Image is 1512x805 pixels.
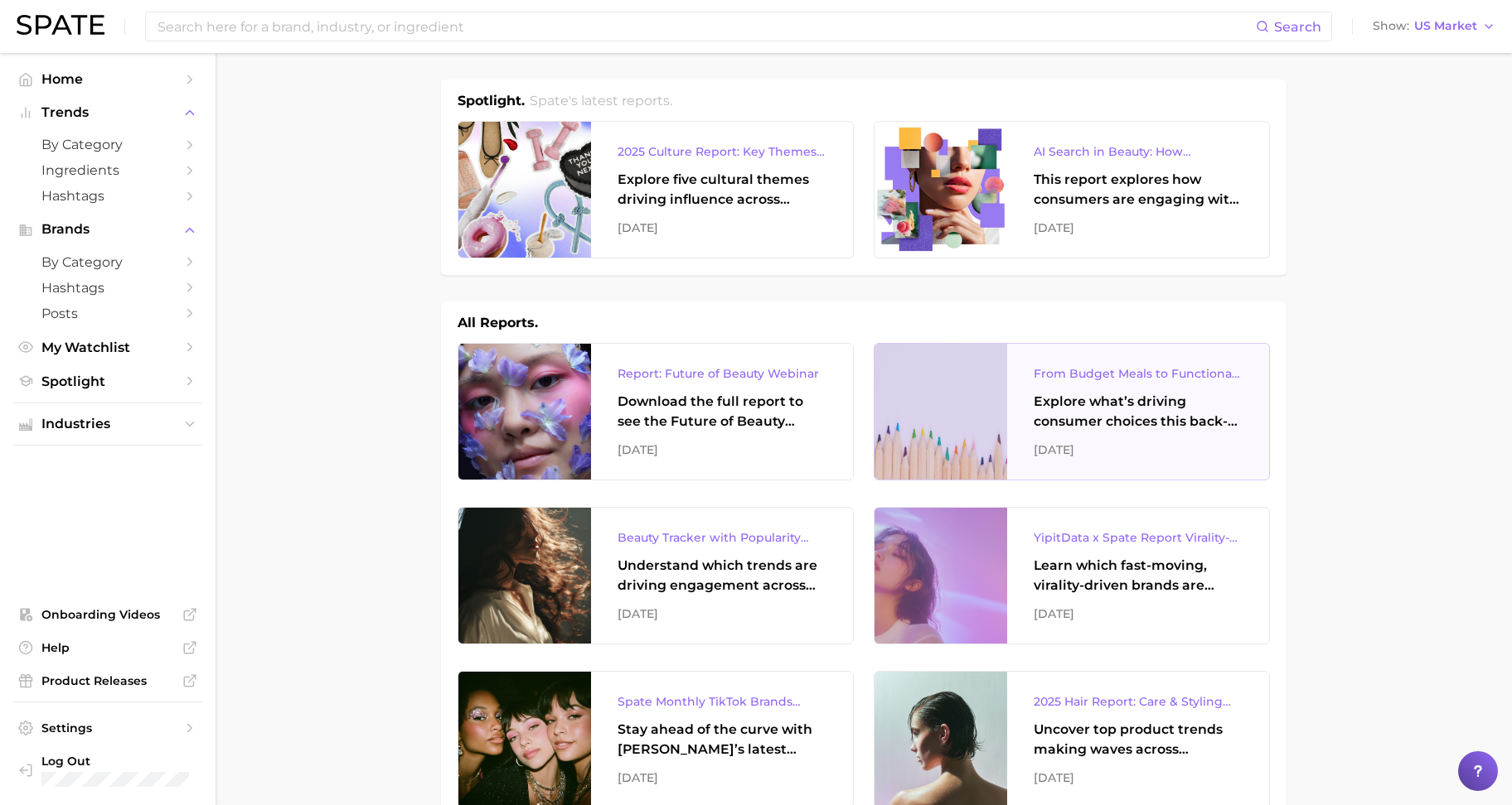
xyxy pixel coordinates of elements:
span: Search [1274,19,1321,35]
span: Brands [41,222,174,237]
a: by Category [13,249,202,275]
a: Report: Future of Beauty WebinarDownload the full report to see the Future of Beauty trends we un... [458,343,854,480]
input: Search here for a brand, industry, or ingredient [156,12,1256,41]
div: This report explores how consumers are engaging with AI-powered search tools — and what it means ... [1034,170,1243,210]
h1: Spotlight. [458,91,525,111]
span: Trends [41,105,174,120]
div: Explore what’s driving consumer choices this back-to-school season From budget-friendly meals to ... [1034,392,1243,431]
button: Trends [13,100,202,125]
div: Download the full report to see the Future of Beauty trends we unpacked during the webinar. [618,392,826,431]
a: Settings [13,716,202,740]
div: From Budget Meals to Functional Snacks: Food & Beverage Trends Shaping Consumer Behavior This Sch... [1034,364,1243,383]
button: Brands [13,217,202,242]
a: My Watchlist [13,335,202,360]
span: Settings [41,721,174,735]
a: Spotlight [13,369,202,394]
a: From Budget Meals to Functional Snacks: Food & Beverage Trends Shaping Consumer Behavior This Sch... [874,343,1270,480]
div: 2025 Hair Report: Care & Styling Products [1034,692,1243,711]
div: [DATE] [618,440,826,460]
div: Explore five cultural themes driving influence across beauty, food, and pop culture. [618,170,826,210]
h2: Spate's latest reports. [530,91,672,111]
h1: All Reports. [458,313,538,333]
a: Posts [13,301,202,326]
a: AI Search in Beauty: How Consumers Are Using ChatGPT vs. Google SearchThis report explores how co... [874,121,1270,258]
span: Product Releases [41,673,174,688]
div: Beauty Tracker with Popularity Index [618,528,826,547]
span: Industries [41,417,174,431]
div: [DATE] [1034,604,1243,624]
div: [DATE] [1034,218,1243,238]
span: Posts [41,306,174,321]
div: [DATE] [1034,768,1243,788]
button: Industries [13,412,202,436]
a: Beauty Tracker with Popularity IndexUnderstand which trends are driving engagement across platfor... [458,507,854,644]
span: Ingredients [41,162,174,178]
div: Spate Monthly TikTok Brands Tracker [618,692,826,711]
div: Uncover top product trends making waves across platforms — along with key insights into benefits,... [1034,720,1243,759]
div: YipitData x Spate Report Virality-Driven Brands Are Taking a Slice of the Beauty Pie [1034,528,1243,547]
a: Onboarding Videos [13,602,202,627]
div: Learn which fast-moving, virality-driven brands are leading the pack, the risks of viral growth, ... [1034,556,1243,595]
div: AI Search in Beauty: How Consumers Are Using ChatGPT vs. Google Search [1034,142,1243,161]
a: 2025 Culture Report: Key Themes That Are Shaping Consumer DemandExplore five cultural themes driv... [458,121,854,258]
span: Onboarding Videos [41,607,174,622]
span: Hashtags [41,188,174,204]
a: by Category [13,132,202,157]
span: by Category [41,254,174,270]
span: Show [1373,22,1409,31]
a: Help [13,635,202,660]
span: US Market [1414,22,1477,31]
a: Hashtags [13,183,202,209]
div: 2025 Culture Report: Key Themes That Are Shaping Consumer Demand [618,142,826,161]
span: by Category [41,137,174,152]
span: Home [41,71,174,87]
a: Home [13,66,202,92]
a: Ingredients [13,157,202,183]
span: Log Out [41,754,189,769]
span: My Watchlist [41,340,174,355]
span: Spotlight [41,374,174,389]
span: Help [41,640,174,655]
a: Log out. Currently logged in with e-mail unhokang@lghnh.com. [13,749,202,792]
div: Stay ahead of the curve with [PERSON_NAME]’s latest monthly tracker, spotlighting the fastest-gro... [618,720,826,759]
span: Hashtags [41,280,174,296]
div: [DATE] [618,604,826,624]
div: Report: Future of Beauty Webinar [618,364,826,383]
div: Understand which trends are driving engagement across platforms in the skin, hair, makeup, and fr... [618,556,826,595]
a: Hashtags [13,275,202,301]
div: [DATE] [618,218,826,238]
div: [DATE] [1034,440,1243,460]
img: SPATE [17,15,104,35]
a: Product Releases [13,668,202,693]
button: ShowUS Market [1369,16,1500,37]
a: YipitData x Spate Report Virality-Driven Brands Are Taking a Slice of the Beauty PieLearn which f... [874,507,1270,644]
div: [DATE] [618,768,826,788]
